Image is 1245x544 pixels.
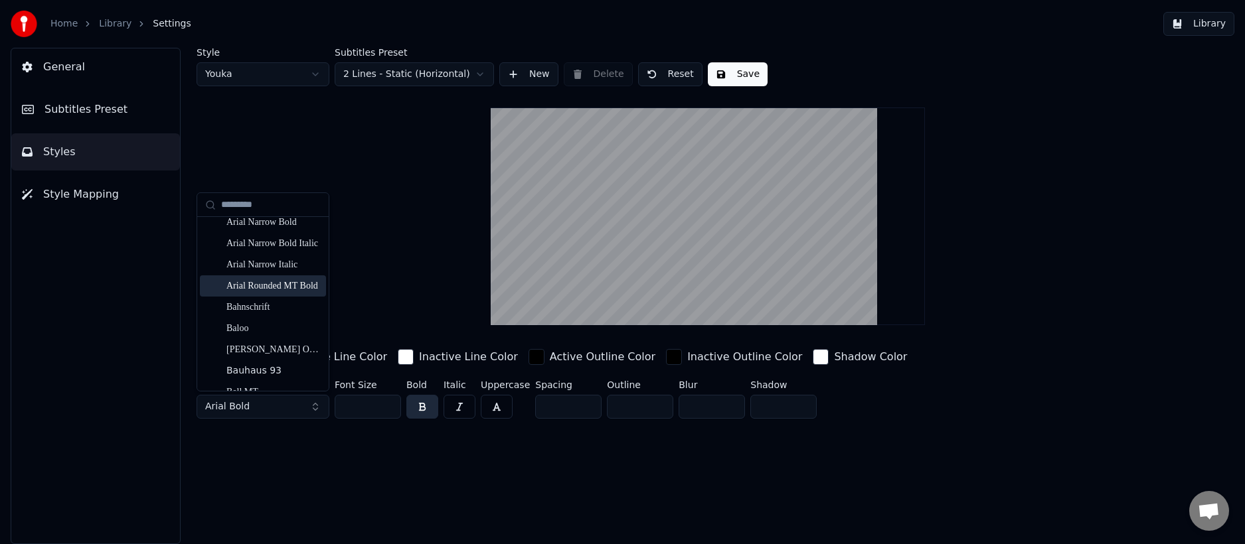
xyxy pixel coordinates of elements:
button: Active Line Color [274,346,390,368]
button: Library [1163,12,1234,36]
span: General [43,59,85,75]
button: Save [708,62,768,86]
div: Bauhaus 93 [226,364,321,377]
span: Style Mapping [43,186,119,202]
div: Inactive Outline Color [687,349,802,365]
span: Subtitles Preset [44,102,127,117]
nav: breadcrumb [50,17,191,31]
label: Uppercase [481,380,530,389]
label: Italic [444,380,475,389]
div: [PERSON_NAME] Old Face [226,343,321,356]
label: Subtitles Preset [335,48,494,57]
div: Arial Rounded MT Bold [226,279,321,293]
div: Active Line Color [297,349,387,365]
div: Baloo [226,322,321,335]
span: Settings [153,17,191,31]
span: Arial Bold [205,400,250,413]
div: Shadow Color [834,349,907,365]
div: Arial Narrow Bold [226,216,321,229]
span: Styles [43,144,76,160]
button: Subtitles Preset [11,91,180,128]
button: Reset [638,62,703,86]
label: Bold [406,380,438,389]
label: Blur [679,380,745,389]
label: Outline [607,380,673,389]
label: Spacing [535,380,602,389]
a: Library [99,17,131,31]
label: Style [197,48,329,57]
div: Open chat [1189,491,1229,531]
label: Shadow [750,380,817,389]
button: Active Outline Color [526,346,658,368]
a: Home [50,17,78,31]
div: Arial Narrow Bold Italic [226,237,321,250]
label: Font Size [335,380,401,389]
button: Styles [11,133,180,170]
button: Inactive Line Color [395,346,521,368]
div: Bell MT [226,385,321,399]
button: Inactive Outline Color [663,346,805,368]
button: Style Mapping [11,176,180,213]
button: Shadow Color [810,346,910,368]
div: Active Outline Color [550,349,655,365]
div: Inactive Line Color [419,349,518,365]
img: youka [11,11,37,37]
div: Arial Narrow Italic [226,258,321,271]
button: General [11,48,180,86]
div: Bahnschrift [226,301,321,314]
button: New [499,62,558,86]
